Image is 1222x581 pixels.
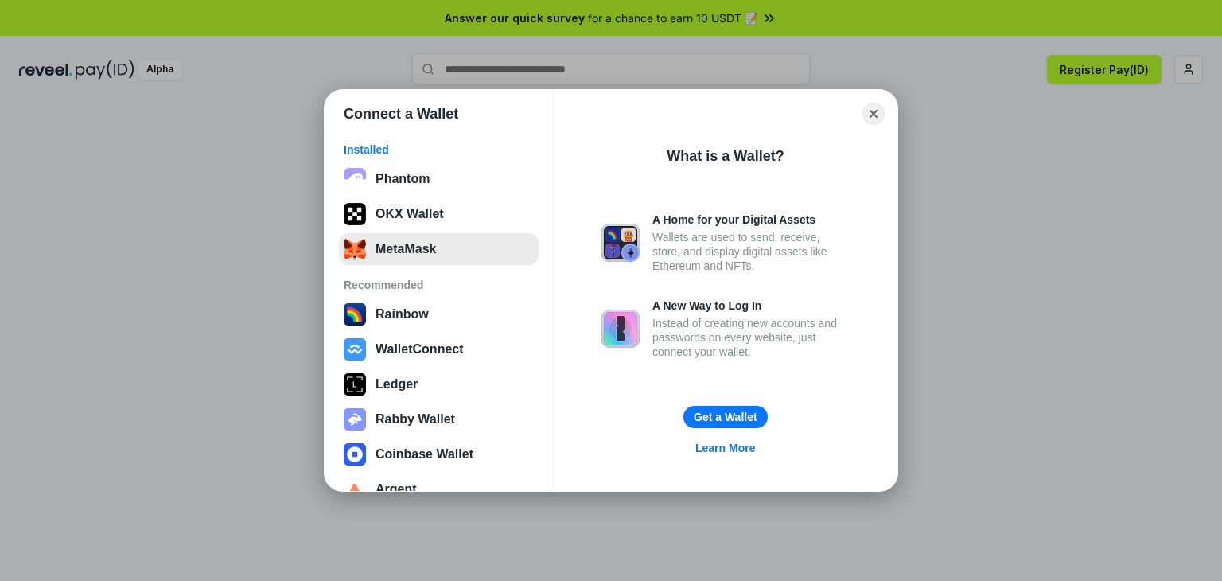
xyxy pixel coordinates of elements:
[344,373,366,396] img: svg+xml,%3Csvg%20xmlns%3D%22http%3A%2F%2Fwww.w3.org%2F2000%2Fsvg%22%20width%3D%2228%22%20height%3...
[344,203,366,225] img: 5VZ71FV6L7PA3gg3tXrdQ+DgLhC+75Wq3no69P3MC0NFQpx2lL04Ql9gHK1bRDjsSBIvScBnDTk1WrlGIZBorIDEYJj+rhdgn...
[376,342,464,357] div: WalletConnect
[344,104,458,123] h1: Connect a Wallet
[344,142,534,157] div: Installed
[601,224,640,262] img: svg+xml,%3Csvg%20xmlns%3D%22http%3A%2F%2Fwww.w3.org%2F2000%2Fsvg%22%20fill%3D%22none%22%20viewBox...
[376,412,455,427] div: Rabby Wallet
[652,230,850,273] div: Wallets are used to send, receive, store, and display digital assets like Ethereum and NFTs.
[652,213,850,227] div: A Home for your Digital Assets
[344,278,534,292] div: Recommended
[694,410,757,424] div: Get a Wallet
[683,406,768,428] button: Get a Wallet
[695,441,755,455] div: Learn More
[376,207,444,221] div: OKX Wallet
[339,404,539,435] button: Rabby Wallet
[862,103,885,125] button: Close
[652,316,850,359] div: Instead of creating new accounts and passwords on every website, just connect your wallet.
[376,447,473,462] div: Coinbase Wallet
[339,474,539,505] button: Argent
[339,163,539,195] button: Phantom
[376,307,429,322] div: Rainbow
[339,333,539,365] button: WalletConnect
[344,338,366,361] img: svg+xml,%3Csvg%20width%3D%2228%22%20height%3D%2228%22%20viewBox%3D%220%200%2028%2028%22%20fill%3D...
[339,233,539,265] button: MetaMask
[601,310,640,348] img: svg+xml,%3Csvg%20xmlns%3D%22http%3A%2F%2Fwww.w3.org%2F2000%2Fsvg%22%20fill%3D%22none%22%20viewBox...
[339,298,539,330] button: Rainbow
[376,172,430,186] div: Phantom
[344,443,366,466] img: svg+xml,%3Csvg%20width%3D%2228%22%20height%3D%2228%22%20viewBox%3D%220%200%2028%2028%22%20fill%3D...
[339,198,539,230] button: OKX Wallet
[344,238,366,260] img: svg+xml;base64,PHN2ZyB3aWR0aD0iMzUiIGhlaWdodD0iMzQiIHZpZXdCb3g9IjAgMCAzNSAzNCIgZmlsbD0ibm9uZSIgeG...
[652,298,850,313] div: A New Way to Log In
[376,242,436,256] div: MetaMask
[667,146,784,166] div: What is a Wallet?
[339,368,539,400] button: Ledger
[344,478,366,501] img: svg+xml,%3Csvg%20width%3D%2228%22%20height%3D%2228%22%20viewBox%3D%220%200%2028%2028%22%20fill%3D...
[344,408,366,431] img: svg+xml,%3Csvg%20xmlns%3D%22http%3A%2F%2Fwww.w3.org%2F2000%2Fsvg%22%20fill%3D%22none%22%20viewBox...
[344,303,366,326] img: svg+xml,%3Csvg%20width%3D%22120%22%20height%3D%22120%22%20viewBox%3D%220%200%20120%20120%22%20fil...
[344,168,366,190] img: epq2vO3P5aLWl15yRS7Q49p1fHTx2Sgh99jU3kfXv7cnPATIVQHAx5oQs66JWv3SWEjHOsb3kKgmE5WNBxBId7C8gm8wEgOvz...
[339,439,539,470] button: Coinbase Wallet
[686,438,765,458] a: Learn More
[376,377,418,392] div: Ledger
[376,482,417,497] div: Argent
